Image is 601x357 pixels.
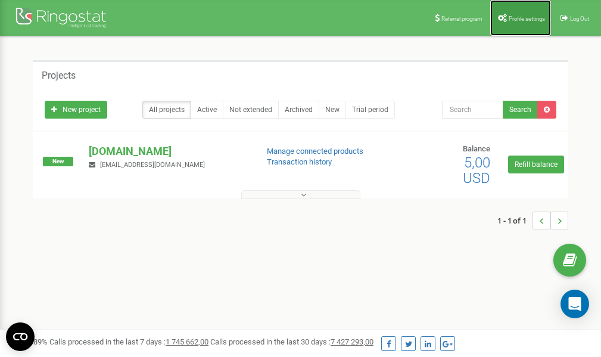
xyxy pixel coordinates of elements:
[267,157,332,166] a: Transaction history
[442,101,503,119] input: Search
[267,147,363,156] a: Manage connected products
[166,337,208,346] u: 1 745 662,00
[441,15,482,22] span: Referral program
[497,200,568,241] nav: ...
[278,101,319,119] a: Archived
[463,144,490,153] span: Balance
[319,101,346,119] a: New
[43,157,73,166] span: New
[570,15,589,22] span: Log Out
[223,101,279,119] a: Not extended
[503,101,538,119] button: Search
[560,290,589,318] div: Open Intercom Messenger
[210,337,373,346] span: Calls processed in the last 30 days :
[45,101,107,119] a: New project
[508,156,564,173] a: Refill balance
[89,144,247,159] p: [DOMAIN_NAME]
[191,101,223,119] a: Active
[331,337,373,346] u: 7 427 293,00
[49,337,208,346] span: Calls processed in the last 7 days :
[345,101,395,119] a: Trial period
[463,154,490,187] span: 5,00 USD
[142,101,191,119] a: All projects
[509,15,545,22] span: Profile settings
[42,70,76,81] h5: Projects
[6,322,35,351] button: Open CMP widget
[100,161,205,169] span: [EMAIL_ADDRESS][DOMAIN_NAME]
[497,212,533,229] span: 1 - 1 of 1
